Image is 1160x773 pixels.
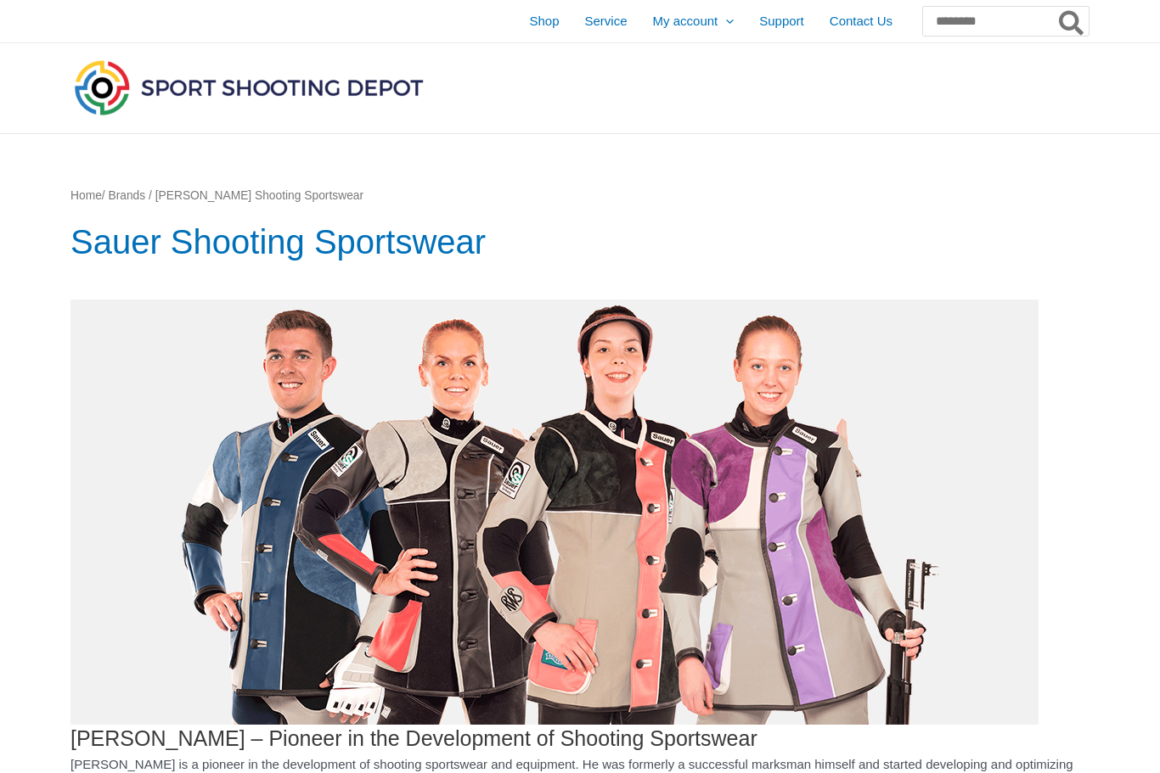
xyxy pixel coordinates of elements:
img: Sport Shooting Depot [70,56,427,119]
nav: Breadcrumb [70,185,1090,207]
button: Search [1056,7,1089,36]
h1: Sauer Shooting Sportswear [70,218,1090,266]
h3: [PERSON_NAME] – Pioneer in the Development of Shooting Sportswear [70,300,1090,753]
a: Home [70,189,102,202]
